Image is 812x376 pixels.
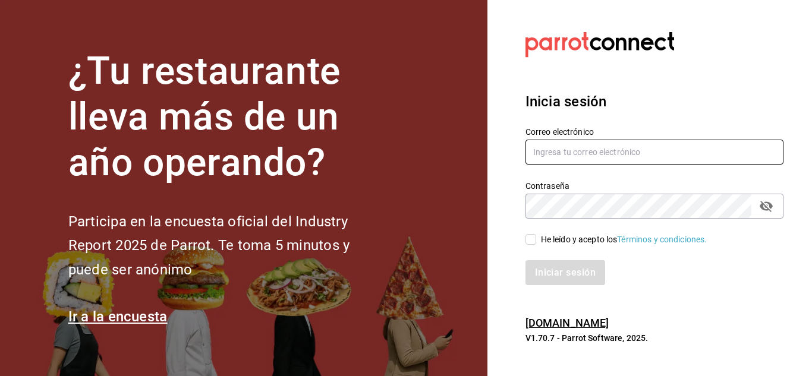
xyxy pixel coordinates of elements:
[525,91,783,112] h3: Inicia sesión
[525,140,783,165] input: Ingresa tu correo electrónico
[68,210,389,282] h2: Participa en la encuesta oficial del Industry Report 2025 de Parrot. Te toma 5 minutos y puede se...
[525,128,783,136] label: Correo electrónico
[756,196,776,216] button: passwordField
[525,182,783,190] label: Contraseña
[525,317,609,329] a: [DOMAIN_NAME]
[68,49,389,185] h1: ¿Tu restaurante lleva más de un año operando?
[525,332,783,344] p: V1.70.7 - Parrot Software, 2025.
[617,235,707,244] a: Términos y condiciones.
[541,233,707,246] div: He leído y acepto los
[68,308,168,325] a: Ir a la encuesta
